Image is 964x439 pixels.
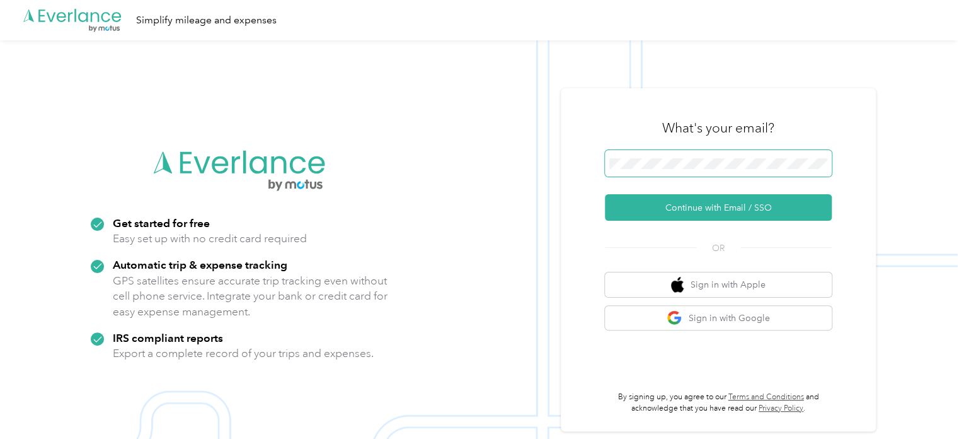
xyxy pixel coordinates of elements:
[759,404,803,413] a: Privacy Policy
[605,194,832,221] button: Continue with Email / SSO
[605,306,832,331] button: google logoSign in with Google
[605,392,832,414] p: By signing up, you agree to our and acknowledge that you have read our .
[113,231,307,247] p: Easy set up with no credit card required
[671,277,684,293] img: apple logo
[113,273,388,320] p: GPS satellites ensure accurate trip tracking even without cell phone service. Integrate your bank...
[605,272,832,297] button: apple logoSign in with Apple
[728,392,804,402] a: Terms and Conditions
[113,331,223,344] strong: IRS compliant reports
[136,13,277,28] div: Simplify mileage and expenses
[113,346,374,361] p: Export a complete record of your trips and expenses.
[667,310,682,326] img: google logo
[113,258,287,271] strong: Automatic trip & expense tracking
[113,216,210,230] strong: Get started for free
[662,119,774,137] h3: What's your email?
[696,242,740,255] span: OR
